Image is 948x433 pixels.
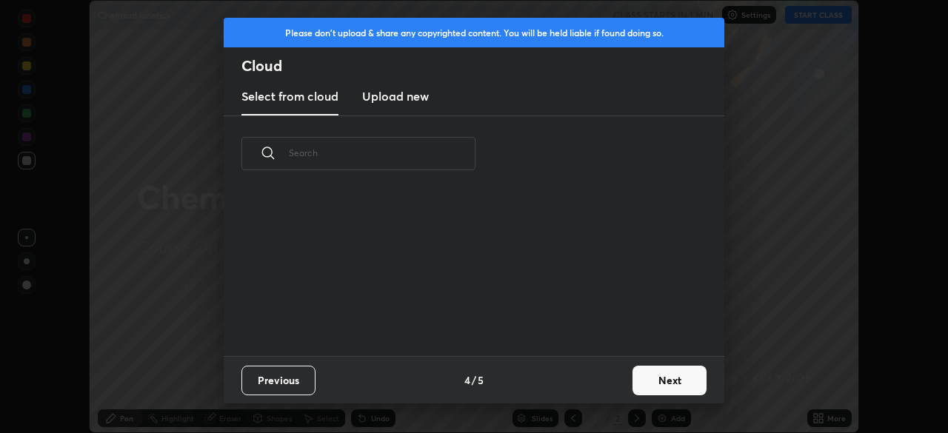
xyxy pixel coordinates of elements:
h3: Select from cloud [241,87,338,105]
h4: 4 [464,372,470,388]
h4: 5 [478,372,484,388]
input: Search [289,121,475,184]
button: Previous [241,366,316,395]
h2: Cloud [241,56,724,75]
h3: Upload new [362,87,429,105]
div: Please don't upload & share any copyrighted content. You will be held liable if found doing so. [224,18,724,47]
h4: / [472,372,476,388]
button: Next [632,366,707,395]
